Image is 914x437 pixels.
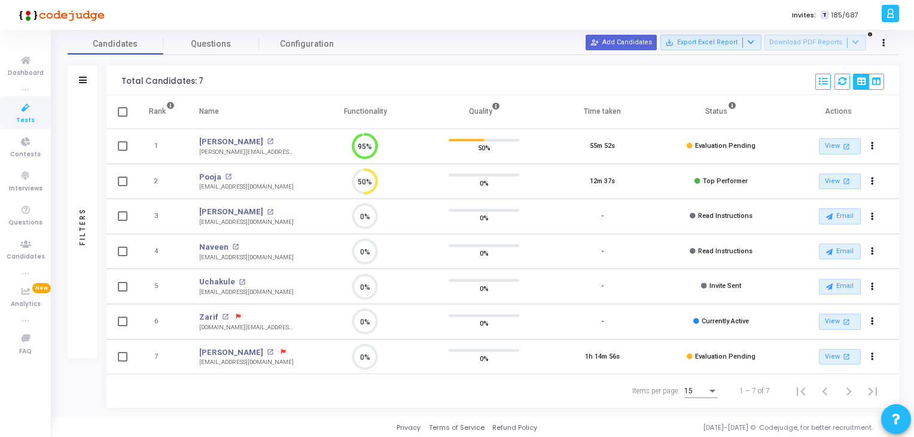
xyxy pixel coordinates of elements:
button: Email [819,244,861,259]
mat-select: Items per page: [684,387,718,396]
a: View [819,138,861,154]
span: New [32,283,51,293]
a: [PERSON_NAME] [199,347,263,359]
button: Email [819,279,861,295]
div: 12m 37s [590,177,615,187]
div: [EMAIL_ADDRESS][DOMAIN_NAME] [199,358,294,367]
span: 0% [480,317,489,329]
mat-icon: open_in_new [232,244,239,250]
a: Privacy [397,423,421,433]
td: 5 [136,269,187,304]
div: Time taken [584,105,621,118]
div: - [601,247,604,257]
span: Interviews [9,184,42,194]
span: Read Instructions [698,247,752,255]
div: Name [199,105,219,118]
span: 0% [480,247,489,259]
div: [PERSON_NAME][EMAIL_ADDRESS][DOMAIN_NAME] [199,148,294,157]
mat-icon: open_in_new [842,141,852,151]
a: [PERSON_NAME] [199,206,263,218]
div: 1 – 7 of 7 [739,386,770,396]
span: 0% [480,282,489,294]
button: Actions [864,278,881,295]
a: [PERSON_NAME] [199,136,263,148]
mat-icon: save_alt [665,38,674,47]
a: View [819,314,861,330]
span: 0% [480,177,489,189]
label: Invites: [792,10,816,20]
div: - [601,281,604,292]
button: Download PDF Reports [764,35,866,50]
span: Currently Active [702,317,749,325]
span: Read Instructions [698,212,752,220]
span: Analytics [11,299,41,309]
span: 15 [684,387,693,395]
span: Candidates [68,38,163,50]
td: 7 [136,339,187,375]
mat-icon: open_in_new [222,314,228,320]
div: [DATE]-[DATE] © Codejudge, for better recruitment. [537,423,899,433]
button: Actions [864,348,881,365]
span: FAQ [19,347,32,357]
button: Actions [864,173,881,190]
th: Functionality [306,95,425,129]
button: Actions [864,243,881,260]
span: Configuration [280,38,334,50]
a: Pooja [199,171,221,183]
a: View [819,349,861,365]
img: logo [15,3,105,27]
span: Invite Sent [709,282,741,290]
div: [EMAIL_ADDRESS][DOMAIN_NAME] [199,288,294,297]
th: Quality [425,95,543,129]
span: Evaluation Pending [695,142,755,150]
button: First page [789,379,813,403]
span: Candidates [7,252,45,262]
span: Questions [8,218,42,228]
div: Items per page: [632,386,680,396]
button: Actions [864,208,881,225]
div: [DOMAIN_NAME][EMAIL_ADDRESS][DOMAIN_NAME] [199,323,294,332]
div: [EMAIL_ADDRESS][DOMAIN_NAME] [199,253,294,262]
button: Last page [861,379,885,403]
span: Evaluation Pending [695,353,755,360]
span: 185/687 [831,10,858,20]
span: T [821,11,828,20]
button: Actions [864,314,881,330]
mat-icon: open_in_new [267,138,273,145]
span: 0% [480,352,489,364]
span: Dashboard [8,68,44,78]
a: Refund Policy [492,423,537,433]
mat-icon: open_in_new [842,176,852,186]
mat-icon: open_in_new [239,279,245,286]
a: Terms of Service [429,423,485,433]
button: Email [819,208,861,224]
mat-icon: person_add_alt [590,38,599,47]
td: 2 [136,164,187,199]
td: 6 [136,304,187,339]
th: Actions [781,95,899,129]
span: 0% [480,212,489,224]
th: Status [662,95,781,129]
div: [EMAIL_ADDRESS][DOMAIN_NAME] [199,183,294,192]
div: View Options [853,74,884,90]
div: Total Candidates: 7 [121,77,203,86]
div: 55m 52s [590,141,615,151]
span: Tests [16,116,35,126]
span: Contests [10,150,41,160]
div: 1h 14m 56s [585,352,620,362]
td: 1 [136,129,187,164]
a: View [819,174,861,190]
mat-icon: open_in_new [267,209,273,216]
button: Previous page [813,379,837,403]
button: Actions [864,138,881,155]
div: Filters [77,160,88,292]
a: Naveen [199,241,228,253]
button: Next page [837,379,861,403]
a: Uchakule [199,276,235,288]
a: Zarif [199,311,218,323]
th: Rank [136,95,187,129]
button: Add Candidates [586,35,657,50]
span: Questions [163,38,259,50]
